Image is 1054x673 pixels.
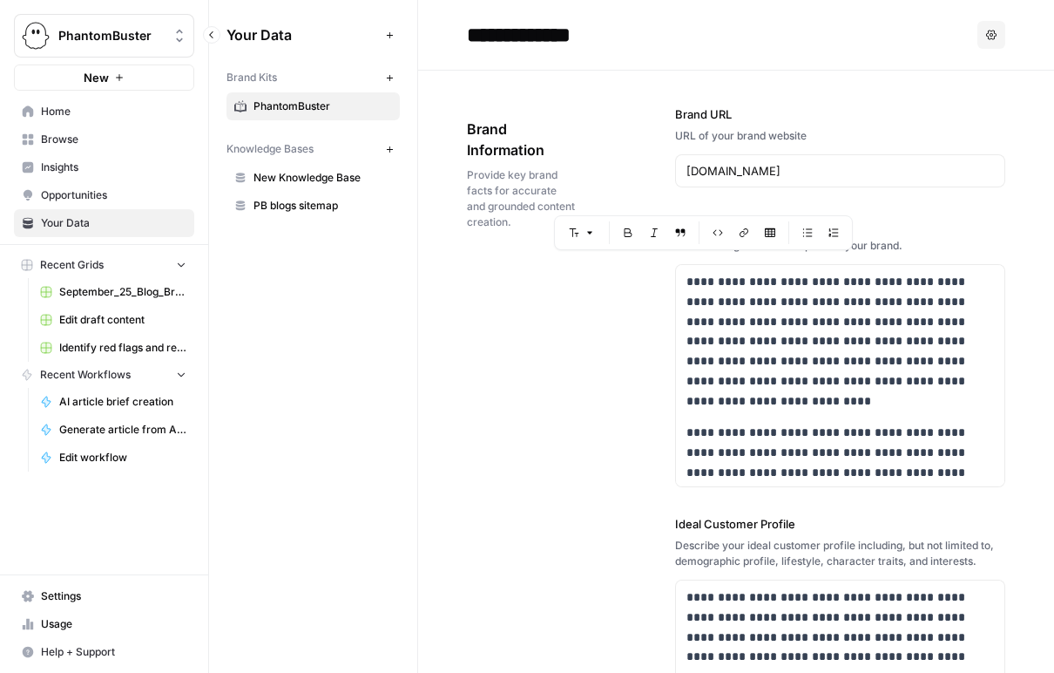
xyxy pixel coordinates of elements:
label: Ideal Customer Profile [675,515,1006,533]
span: Provide key brand facts for accurate and grounded content creation. [467,167,578,230]
span: AI article brief creation [59,394,186,410]
span: Insights [41,160,186,175]
a: Settings [14,582,194,610]
a: Insights [14,153,194,181]
a: September_25_Blog_Briefs.csv [32,278,194,306]
a: Identify red flags and rewrite: Brand alignment editor Grid [32,334,194,362]
a: Edit draft content [32,306,194,334]
button: Recent Workflows [14,362,194,388]
button: Help + Support [14,638,194,666]
label: Brand URL [675,105,1006,123]
button: Recent Grids [14,252,194,278]
span: Identify red flags and rewrite: Brand alignment editor Grid [59,340,186,356]
a: Your Data [14,209,194,237]
span: Opportunities [41,187,186,203]
span: Knowledge Bases [226,141,314,157]
span: Your Data [41,215,186,231]
a: Usage [14,610,194,638]
span: Edit draft content [59,312,186,328]
input: www.sundaysoccer.com [686,162,995,180]
span: PhantomBuster [58,27,164,44]
button: Workspace: PhantomBuster [14,14,194,58]
a: Browse [14,126,194,153]
img: PhantomBuster Logo [20,20,51,51]
span: Generate article from AI brief- final [59,422,186,438]
span: Usage [41,616,186,632]
span: New Knowledge Base [253,170,392,186]
a: Opportunities [14,181,194,209]
div: URL of your brand website [675,128,1006,144]
a: Home [14,98,194,126]
span: Help + Support [41,644,186,660]
span: PB blogs sitemap [253,198,392,214]
span: Home [41,104,186,119]
span: PhantomBuster [253,99,392,114]
span: New [84,69,109,86]
span: Brand Kits [226,70,277,85]
div: Describe your ideal customer profile including, but not limited to, demographic profile, lifestyl... [675,538,1006,569]
span: September_25_Blog_Briefs.csv [59,284,186,300]
span: Recent Workflows [40,367,131,383]
a: PB blogs sitemap [226,192,400,220]
span: Settings [41,588,186,604]
span: Your Data [226,24,379,45]
a: Edit workflow [32,444,194,472]
span: Recent Grids [40,257,104,273]
a: New Knowledge Base [226,164,400,192]
a: Generate article from AI brief- final [32,416,194,444]
button: New [14,65,194,91]
span: Brand Information [467,119,578,160]
a: AI article brief creation [32,388,194,416]
a: PhantomBuster [226,92,400,120]
span: Edit workflow [59,450,186,466]
span: Browse [41,132,186,147]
